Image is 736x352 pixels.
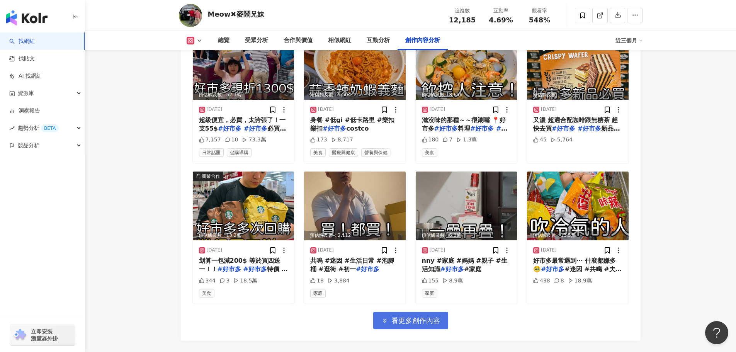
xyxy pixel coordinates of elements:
[41,124,59,132] div: BETA
[601,125,620,132] span: 新品
[449,16,476,24] span: 12,185
[470,125,494,132] mark: #好市多
[193,172,294,240] img: post-image
[18,119,59,137] span: 趨勢分析
[416,231,517,240] div: 預估觸及數：6.3萬
[218,265,241,273] mark: #好市多
[193,31,294,100] img: post-image
[489,16,513,24] span: 4.69%
[233,277,257,285] div: 18.5萬
[310,136,327,144] div: 173
[199,277,216,285] div: 344
[219,277,229,285] div: 3
[199,116,286,132] span: 超級便宜，必買，太誇張了！一支55$
[422,116,506,132] span: 滋沒味的那種～～很涮嘴 📍好市多
[527,31,629,100] img: post-image
[310,277,324,285] div: 18
[416,172,517,240] div: post-image預估觸及數：6.3萬
[551,136,573,144] div: 5,764
[422,277,439,285] div: 155
[529,16,551,24] span: 548%
[218,125,241,132] mark: #好市多
[416,31,517,100] div: post-image商業合作預估觸及數：8,656
[9,107,40,115] a: 洞察報告
[31,328,58,342] span: 立即安裝 瀏覽器外掛
[533,265,622,281] span: #迷因 #共鳴 #夫妻日常 #台中好市多 #購物
[18,85,34,102] span: 資源庫
[323,125,346,132] mark: #好市多
[442,136,452,144] div: 7
[318,247,334,253] div: [DATE]
[533,136,547,144] div: 45
[12,329,27,341] img: chrome extension
[199,257,280,273] span: 划算一包減200$ 等於買四送一！！
[18,137,39,154] span: 競品分析
[328,277,350,285] div: 3,884
[331,136,353,144] div: 8,717
[193,31,294,100] div: post-image商業合作預估觸及數：52.3萬
[527,172,629,240] img: post-image
[486,7,516,15] div: 互動率
[310,116,394,132] span: 身餐 #低gi #低卡路里 #樂扣樂扣
[310,148,326,157] span: 美食
[442,277,463,285] div: 8.9萬
[391,316,440,325] span: 看更多創作內容
[304,172,406,240] img: post-image
[434,125,458,132] mark: #好市多
[541,106,557,113] div: [DATE]
[568,277,592,285] div: 18.9萬
[615,34,643,47] div: 近三個月
[422,136,439,144] div: 180
[304,90,406,100] div: 預估觸及數：5,564
[430,106,445,113] div: [DATE]
[541,247,557,253] div: [DATE]
[227,148,252,157] span: 促購導購
[367,36,390,45] div: 互動分析
[705,321,728,344] iframe: Help Scout Beacon - Open
[373,312,448,329] button: 看更多創作內容
[304,231,406,240] div: 預估觸及數：2,112
[416,90,517,100] div: 預估觸及數：8,656
[361,148,391,157] span: 營養與保健
[318,106,334,113] div: [DATE]
[458,125,470,132] span: 料理
[310,289,326,298] span: 家庭
[405,36,440,45] div: 創作內容分析
[533,116,618,132] span: 又濃 超適合配咖啡跟無糖茶 趕快去買
[208,9,264,19] div: Meow✖麥鬧兄妹
[9,72,42,80] a: AI 找網紅
[440,265,464,273] mark: #好市多
[525,7,554,15] div: 觀看率
[416,31,517,100] img: post-image
[304,172,406,240] div: post-image預估觸及數：2,112
[328,36,351,45] div: 相似網紅
[10,325,75,345] a: chrome extension立即安裝 瀏覽器外掛
[244,125,267,132] mark: #好市多
[207,106,223,113] div: [DATE]
[527,90,629,100] div: 預估觸及數：3,455
[193,90,294,100] div: 預估觸及數：52.3萬
[578,125,601,132] mark: #好市多
[527,231,629,240] div: 預估觸及數：13.5萬
[346,125,369,132] span: costco
[225,136,238,144] div: 10
[9,55,35,63] a: 找貼文
[554,277,564,285] div: 8
[527,172,629,240] div: post-image預估觸及數：13.5萬
[243,265,267,273] mark: #好市多
[199,136,221,144] div: 7,157
[456,136,477,144] div: 1.3萬
[9,37,35,45] a: search找網紅
[430,247,445,253] div: [DATE]
[310,257,394,273] span: 共鳴 #迷因 #生活日常 #泡腳桶 #逛街 #初一
[356,265,379,273] mark: #好市多
[533,277,550,285] div: 438
[422,257,507,273] span: nny #家庭 #媽媽 #親子 #生活知識
[284,36,313,45] div: 合作與價值
[533,257,616,273] span: 好市多最常遇到⋯ 什麼都嫌多🥹
[207,247,223,253] div: [DATE]
[422,289,437,298] span: 家庭
[541,265,564,273] mark: #好市多
[552,125,575,132] mark: #好市多
[193,172,294,240] div: post-image商業合作預估觸及數：13.2萬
